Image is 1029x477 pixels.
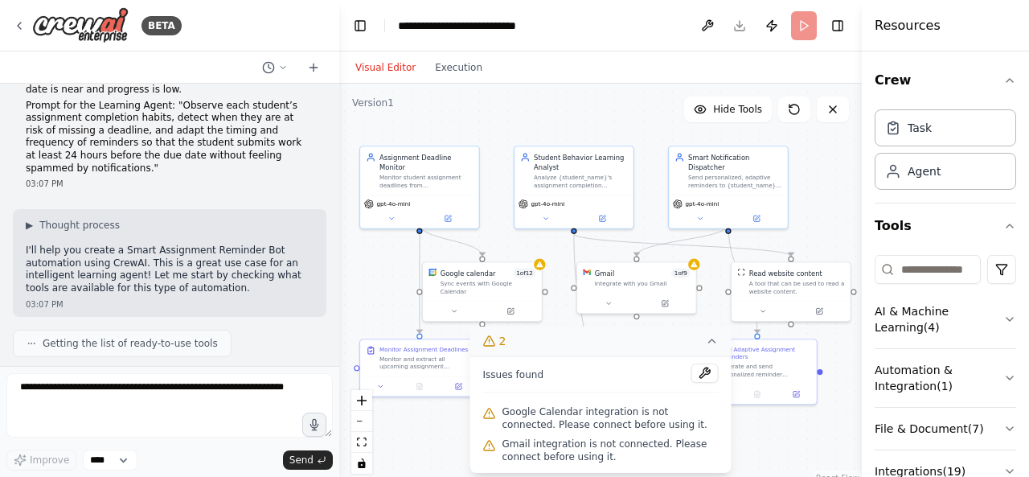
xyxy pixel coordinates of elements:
[688,174,781,189] div: Send personalized, adaptive reminders to {student_name} through email notifications based on lear...
[26,72,314,97] p: Reactive component to send alerts immediately if a due date is near and progress is low.
[301,58,326,77] button: Start a new chat
[575,213,629,224] button: Open in side panel
[441,280,536,295] div: Sync events with Google Calendar
[686,200,719,208] span: gpt-4o-mini
[351,390,372,411] button: zoom in
[441,269,496,278] div: Google calendar
[737,269,745,277] img: ScrapeWebsiteTool
[289,454,314,467] span: Send
[737,389,778,400] button: No output available
[351,432,372,453] button: fit view
[717,363,810,378] div: Generate and send personalized reminder notifications to {student_name} based on the analyzed beh...
[420,213,475,224] button: Open in side panel
[731,261,851,322] div: ScrapeWebsiteToolRead website contentA tool that can be used to read a website content.
[531,200,565,208] span: gpt-4o-mini
[826,14,849,37] button: Hide right sidebar
[595,269,615,278] div: Gmail
[256,58,294,77] button: Switch to previous chat
[483,368,544,381] span: Issues found
[749,269,822,278] div: Read website content
[749,280,845,295] div: A tool that can be used to read a website content.
[875,103,1016,203] div: Crew
[583,269,591,277] img: Gmail
[26,100,314,175] p: Prompt for the Learning Agent: "Observe each student’s assignment completion habits, detect when ...
[43,337,218,350] span: Getting the list of ready-to-use tools
[6,450,76,471] button: Improve
[875,408,1016,450] button: File & Document(7)
[502,438,719,463] span: Gmail integration is not connected. Please connect before using it.
[349,14,371,37] button: Hide left sidebar
[415,224,424,334] g: Edge from 4fd61ceb-eeca-41cf-94fa-5a59d74f39f2 to 638a0ea4-56b5-4b46-aa2a-8f92f98dfcce
[637,298,692,309] button: Open in side panel
[514,146,634,229] div: Student Behavior Learning AnalystAnalyze {student_name}'s assignment completion patterns and beha...
[351,453,372,474] button: toggle interactivity
[668,146,789,229] div: Smart Notification DispatcherSend personalized, adaptive reminders to {student_name} through emai...
[39,219,120,232] span: Thought process
[442,380,475,392] button: Open in side panel
[908,120,932,136] div: Task
[671,269,690,278] span: Number of enabled actions
[422,261,543,322] div: Google CalendarGoogle calendar1of12Sync events with Google Calendar
[576,261,697,314] div: GmailGmail1of9Integrate with you Gmail
[792,306,847,317] button: Open in side panel
[141,16,182,35] div: BETA
[30,454,69,467] span: Improve
[875,349,1016,407] button: Automation & Integration(1)
[346,58,425,77] button: Visual Editor
[379,356,473,371] div: Monitor and extract all upcoming assignment deadlines for {student_name} from {course_management_...
[359,146,480,229] div: Assignment Deadline MonitorMonitor student assignment deadlines from {course_management_system} a...
[379,174,473,189] div: Monitor student assignment deadlines from {course_management_system} and track current progress o...
[377,200,411,208] span: gpt-4o-mini
[351,390,372,474] div: React Flow controls
[697,339,818,405] div: Send Adaptive Assignment RemindersGenerate and send personalized reminder notifications to {stude...
[26,245,314,294] p: I'll help you create a Smart Assignment Reminder Bot automation using CrewAI. This is a great use...
[632,224,733,257] g: Edge from 8e9f7a09-202f-4800-bbe9-84c87c8377fc to b22cb4f0-ba82-4995-9225-03f0993b8581
[595,280,691,288] div: Integrate with you Gmail
[780,389,813,400] button: Open in side panel
[483,306,538,317] button: Open in side panel
[379,346,468,354] div: Monitor Assignment Deadlines
[351,411,372,432] button: zoom out
[400,380,441,392] button: No output available
[379,153,473,172] div: Assignment Deadline Monitor
[398,18,561,34] nav: breadcrumb
[502,405,719,431] span: Google Calendar integration is not connected. Please connect before using it.
[428,269,437,277] img: Google Calendar
[875,204,1016,249] button: Tools
[717,346,810,361] div: Send Adaptive Assignment Reminders
[302,413,326,437] button: Click to speak your automation idea
[499,333,506,349] span: 2
[26,219,120,232] button: ▶Thought process
[359,339,480,397] div: Monitor Assignment DeadlinesMonitor and extract all upcoming assignment deadlines for {student_na...
[514,269,536,278] span: Number of enabled actions
[425,58,492,77] button: Execution
[26,219,33,232] span: ▶
[352,97,394,109] div: Version 1
[875,290,1016,348] button: AI & Machine Learning(4)
[684,97,772,122] button: Hide Tools
[875,16,941,35] h4: Resources
[534,174,627,189] div: Analyze {student_name}'s assignment completion patterns and behaviors to create personalized remi...
[26,178,314,190] div: 03:07 PM
[534,153,627,172] div: Student Behavior Learning Analyst
[688,153,781,172] div: Smart Notification Dispatcher
[908,163,941,179] div: Agent
[415,224,487,257] g: Edge from 4fd61ceb-eeca-41cf-94fa-5a59d74f39f2 to 608f1447-2a57-4ce8-b196-279c609fef1c
[729,213,784,224] button: Open in side panel
[713,103,762,116] span: Hide Tools
[875,58,1016,103] button: Crew
[283,450,333,470] button: Send
[470,327,732,356] button: 2
[26,298,314,310] div: 03:07 PM
[32,7,129,43] img: Logo
[569,234,796,257] g: Edge from c6e3ef57-d23a-468e-acab-937dc4934045 to 6608a254-f6fa-44d7-900a-001376b30363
